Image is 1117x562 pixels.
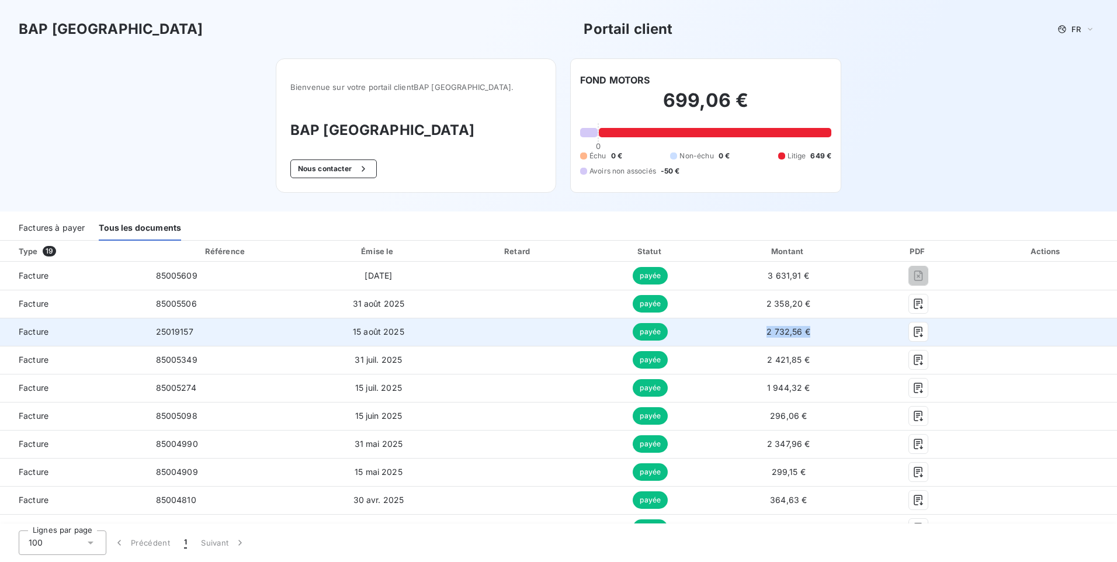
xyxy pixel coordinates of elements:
span: 85004810 [156,495,196,505]
span: Facture [9,494,137,506]
div: Tous les documents [99,216,181,241]
span: Facture [9,382,137,394]
h6: FOND MOTORS [580,73,650,87]
span: Facture [9,522,137,534]
span: Facture [9,354,137,366]
span: payée [633,323,668,341]
h3: Portail client [584,19,672,40]
span: payée [633,435,668,453]
span: 2 347,96 € [767,439,810,449]
div: Émise le [308,245,449,257]
span: 31 juil. 2025 [355,355,402,365]
span: 15 juin 2025 [355,411,403,421]
span: [DATE] [365,523,392,533]
h2: 699,06 € [580,89,831,124]
span: 296,06 € [770,411,807,421]
button: Suivant [194,530,253,555]
div: PDF [863,245,973,257]
span: 207,05 € [771,523,806,533]
span: 25019157 [156,327,193,336]
span: payée [633,407,668,425]
span: 3 631,91 € [768,270,809,280]
span: 299,15 € [772,467,806,477]
span: Facture [9,466,137,478]
h3: BAP [GEOGRAPHIC_DATA] [290,120,542,141]
span: Facture [9,438,137,450]
span: Échu [589,151,606,161]
span: 85005506 [156,299,197,308]
span: 649 € [810,151,831,161]
span: 100 [29,537,43,549]
span: Facture [9,270,137,282]
span: 85005609 [156,270,197,280]
span: Bienvenue sur votre portail client BAP [GEOGRAPHIC_DATA] . [290,82,542,92]
span: 15 août 2025 [353,327,404,336]
span: 15 mai 2025 [355,467,403,477]
span: payée [633,491,668,509]
span: Facture [9,298,137,310]
span: 2 732,56 € [766,327,810,336]
span: 85005098 [156,411,197,421]
div: Retard [454,245,583,257]
button: Nous contacter [290,159,377,178]
span: 0 € [611,151,622,161]
span: payée [633,295,668,313]
span: Avoirs non associés [589,166,656,176]
span: 85004990 [156,439,198,449]
div: Référence [205,247,245,256]
span: 364,63 € [770,495,807,505]
span: 1 [184,537,187,549]
span: 2 421,85 € [767,355,810,365]
span: Facture [9,326,137,338]
span: payée [633,379,668,397]
span: 19 [43,246,56,256]
span: 2 358,20 € [766,299,811,308]
div: Factures à payer [19,216,85,241]
span: 31 mai 2025 [355,439,403,449]
span: 31 août 2025 [353,299,405,308]
span: 85003710 [156,523,196,533]
span: 85004909 [156,467,198,477]
h3: BAP [GEOGRAPHIC_DATA] [19,19,203,40]
span: 0 [596,141,601,151]
span: payée [633,267,668,285]
span: 85005274 [156,383,196,393]
span: [DATE] [365,270,392,280]
span: Litige [788,151,806,161]
span: 85005349 [156,355,197,365]
button: Précédent [106,530,177,555]
div: Type [12,245,144,257]
span: payée [633,519,668,537]
span: Facture [9,410,137,422]
span: -50 € [661,166,680,176]
span: 30 avr. 2025 [353,495,404,505]
div: Statut [588,245,714,257]
span: 0 € [719,151,730,161]
button: 1 [177,530,194,555]
span: FR [1071,25,1081,34]
span: 1 944,32 € [767,383,810,393]
span: payée [633,463,668,481]
div: Actions [978,245,1115,257]
span: Non-échu [679,151,713,161]
span: payée [633,351,668,369]
div: Montant [718,245,859,257]
span: 15 juil. 2025 [355,383,402,393]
